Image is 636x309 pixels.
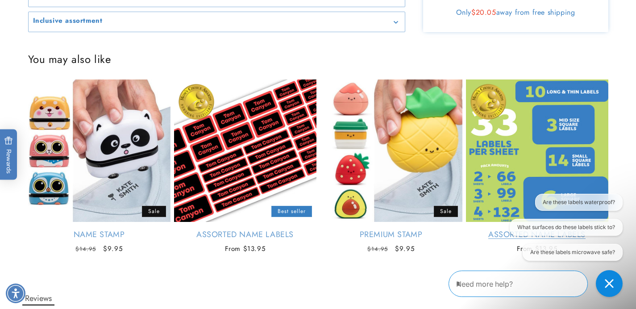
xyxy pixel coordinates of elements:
[320,230,462,240] a: Premium Stamp
[174,230,316,240] a: Assorted Name Labels
[29,12,405,32] summary: Inclusive assortment
[6,284,25,303] div: Accessibility Menu
[28,230,170,240] a: Name Stamp
[466,230,608,240] a: Assorted Name Labels
[4,137,13,174] span: Rewards
[476,7,496,17] span: 20.05
[471,7,476,17] span: $
[497,194,627,269] iframe: Gorgias live chat conversation starters
[449,267,627,300] iframe: Gorgias Floating Chat
[28,52,608,66] h2: You may also like
[33,16,103,25] h2: Inclusive assortment
[431,8,600,17] div: Only away from free shipping
[7,238,113,264] iframe: Sign Up via Text for Offers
